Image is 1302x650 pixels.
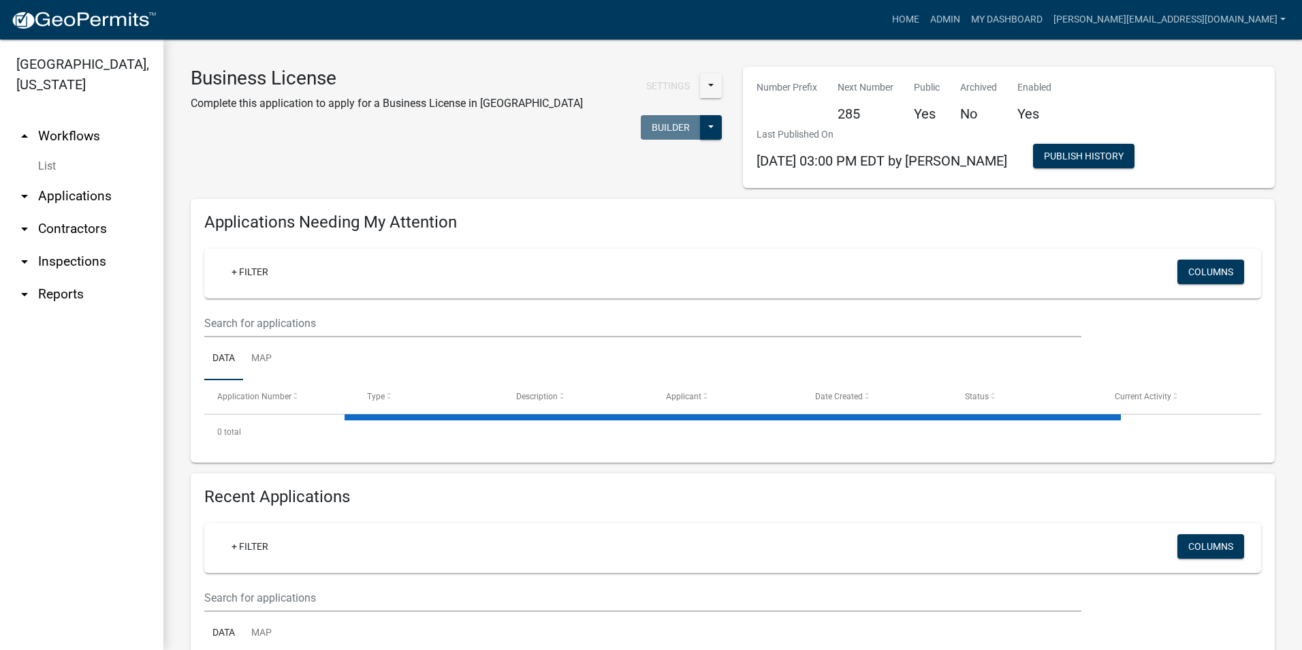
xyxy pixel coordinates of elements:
[204,309,1081,337] input: Search for applications
[960,106,997,122] h5: No
[757,127,1007,142] p: Last Published On
[966,7,1048,33] a: My Dashboard
[1033,144,1134,168] button: Publish History
[191,95,583,112] p: Complete this application to apply for a Business License in [GEOGRAPHIC_DATA]
[757,80,817,95] p: Number Prefix
[914,80,940,95] p: Public
[1115,392,1171,401] span: Current Activity
[925,7,966,33] a: Admin
[1177,534,1244,559] button: Columns
[887,7,925,33] a: Home
[641,115,701,140] button: Builder
[802,380,952,413] datatable-header-cell: Date Created
[960,80,997,95] p: Archived
[204,337,243,381] a: Data
[838,80,893,95] p: Next Number
[1101,380,1251,413] datatable-header-cell: Current Activity
[217,392,291,401] span: Application Number
[503,380,653,413] datatable-header-cell: Description
[516,392,558,401] span: Description
[635,74,701,98] button: Settings
[204,415,1261,449] div: 0 total
[815,392,863,401] span: Date Created
[367,392,385,401] span: Type
[653,380,803,413] datatable-header-cell: Applicant
[952,380,1102,413] datatable-header-cell: Status
[204,213,1261,232] h4: Applications Needing My Attention
[204,380,354,413] datatable-header-cell: Application Number
[204,584,1081,612] input: Search for applications
[965,392,989,401] span: Status
[16,188,33,204] i: arrow_drop_down
[1017,106,1051,122] h5: Yes
[16,221,33,237] i: arrow_drop_down
[1017,80,1051,95] p: Enabled
[1033,152,1134,163] wm-modal-confirm: Workflow Publish History
[1048,7,1291,33] a: [PERSON_NAME][EMAIL_ADDRESS][DOMAIN_NAME]
[16,286,33,303] i: arrow_drop_down
[1177,260,1244,284] button: Columns
[191,67,583,90] h3: Business License
[204,487,1261,507] h4: Recent Applications
[838,106,893,122] h5: 285
[221,534,279,559] a: + Filter
[354,380,504,413] datatable-header-cell: Type
[666,392,701,401] span: Applicant
[914,106,940,122] h5: Yes
[757,153,1007,169] span: [DATE] 03:00 PM EDT by [PERSON_NAME]
[243,337,280,381] a: Map
[16,253,33,270] i: arrow_drop_down
[221,260,279,284] a: + Filter
[16,128,33,144] i: arrow_drop_up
